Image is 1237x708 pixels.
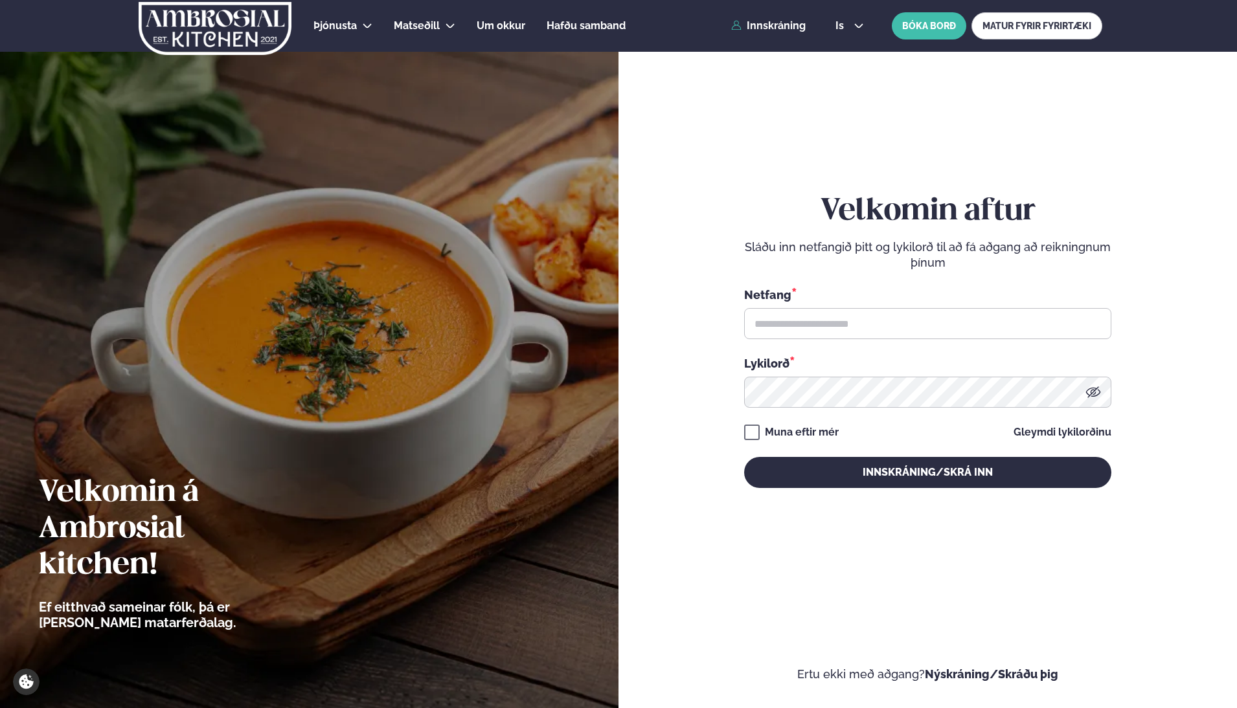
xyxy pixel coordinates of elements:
a: Hafðu samband [547,18,626,34]
span: Um okkur [477,19,525,32]
button: BÓKA BORÐ [892,12,966,39]
p: Ertu ekki með aðgang? [657,667,1198,682]
div: Netfang [744,286,1111,303]
span: Hafðu samband [547,19,626,32]
div: Lykilorð [744,355,1111,371]
a: Innskráning [731,20,806,32]
button: Innskráning/Skrá inn [744,457,1111,488]
img: logo [138,2,293,55]
button: is [825,21,874,31]
p: Sláðu inn netfangið þitt og lykilorð til að fá aðgang að reikningnum þínum [744,239,1111,271]
p: Ef eitthvað sameinar fólk, þá er [PERSON_NAME] matarferðalag. [39,599,308,630]
h2: Velkomin aftur [744,194,1111,230]
a: Matseðill [394,18,440,34]
a: MATUR FYRIR FYRIRTÆKI [971,12,1102,39]
a: Gleymdi lykilorðinu [1014,427,1111,437]
a: Þjónusta [313,18,357,34]
a: Cookie settings [13,669,40,695]
h2: Velkomin á Ambrosial kitchen! [39,475,308,584]
a: Um okkur [477,18,525,34]
span: is [835,21,848,31]
span: Matseðill [394,19,440,32]
a: Nýskráning/Skráðu þig [925,667,1058,681]
span: Þjónusta [313,19,357,32]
